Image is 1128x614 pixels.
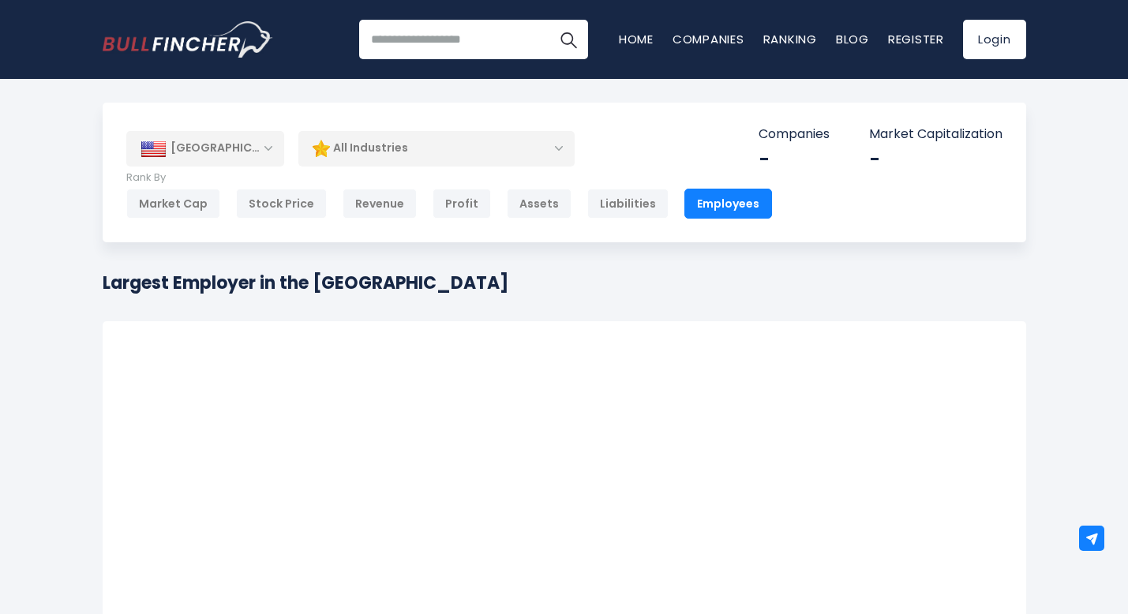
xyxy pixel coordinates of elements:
p: Companies [759,126,830,143]
a: Companies [673,31,744,47]
a: Go to homepage [103,21,272,58]
a: Register [888,31,944,47]
p: Market Capitalization [869,126,1002,143]
a: Ranking [763,31,817,47]
div: [GEOGRAPHIC_DATA] [126,131,284,166]
div: - [869,147,1002,171]
div: Liabilities [587,189,669,219]
a: Home [619,31,654,47]
button: Search [549,20,588,59]
div: Market Cap [126,189,220,219]
div: Revenue [343,189,417,219]
div: Stock Price [236,189,327,219]
h1: Largest Employer in the [GEOGRAPHIC_DATA] [103,270,508,296]
a: Login [963,20,1026,59]
p: Rank By [126,171,772,185]
div: Assets [507,189,571,219]
div: Employees [684,189,772,219]
div: All Industries [298,130,575,167]
a: Blog [836,31,869,47]
img: Bullfincher logo [103,21,273,58]
div: - [759,147,830,171]
div: Profit [433,189,491,219]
